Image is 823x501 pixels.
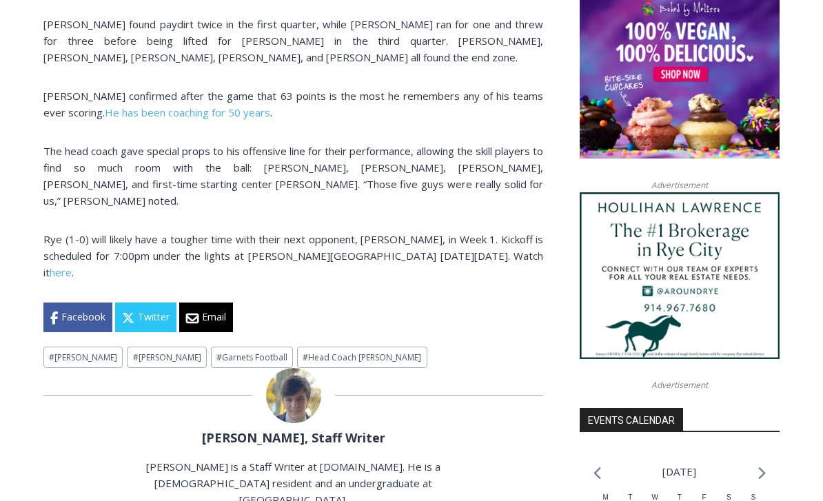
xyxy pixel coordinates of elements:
[638,178,722,192] span: Advertisement
[751,493,756,501] span: S
[638,378,722,391] span: Advertisement
[662,462,696,481] li: [DATE]
[1,139,139,172] a: Open Tues. - Sun. [PHONE_NUMBER]
[593,467,601,480] a: Previous month
[628,493,632,501] span: T
[49,351,54,363] span: #
[580,408,683,431] h2: Events Calendar
[144,116,150,130] div: 2
[115,303,176,331] a: Twitter
[303,351,308,363] span: #
[603,493,609,501] span: M
[179,303,233,331] a: Email
[678,493,682,501] span: T
[211,347,293,368] a: #Garnets Football
[11,139,176,170] h4: [PERSON_NAME] Read Sanctuary Fall Fest: [DATE]
[651,493,658,501] span: W
[154,116,157,130] div: /
[1,137,199,172] a: [PERSON_NAME] Read Sanctuary Fall Fest: [DATE]
[580,192,780,359] img: Houlihan Lawrence The #1 Brokerage in Rye City
[4,142,135,194] span: Open Tues. - Sun. [PHONE_NUMBER]
[50,265,72,279] a: here
[43,347,123,368] a: #[PERSON_NAME]
[332,134,668,172] a: Intern @ [DOMAIN_NAME]
[348,1,651,134] div: "The first chef I interviewed talked about coming to [GEOGRAPHIC_DATA] from [GEOGRAPHIC_DATA] in ...
[43,231,543,280] p: Rye (1-0) will likely have a tougher time with their next opponent, [PERSON_NAME], in Week 1. Kic...
[266,368,321,423] img: (PHOTO: MyRye.com 2024 Head Intern, Editor and now Staff Writer Charlie Morris. Contributed.)Char...
[161,116,167,130] div: 6
[727,493,731,501] span: S
[43,143,543,209] p: The head coach gave special props to his offensive line for their performance, allowing the skill...
[141,86,196,165] div: "clearly one of the favorites in the [GEOGRAPHIC_DATA] neighborhood"
[297,347,427,368] a: #Head Coach [PERSON_NAME]
[43,88,543,121] p: [PERSON_NAME] confirmed after the game that 63 points is the most he remembers any of his teams e...
[43,16,543,65] p: [PERSON_NAME] found paydirt twice in the first quarter, while [PERSON_NAME] ran for one and threw...
[202,429,385,446] a: [PERSON_NAME], Staff Writer
[360,137,639,168] span: Intern @ [DOMAIN_NAME]
[702,493,707,501] span: F
[758,467,766,480] a: Next month
[144,41,192,113] div: Birds of Prey: Falcon and hawk demos
[216,351,222,363] span: #
[43,303,112,331] a: Facebook
[105,105,270,119] a: He has been coaching for 50 years
[133,351,139,363] span: #
[127,347,206,368] a: #[PERSON_NAME]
